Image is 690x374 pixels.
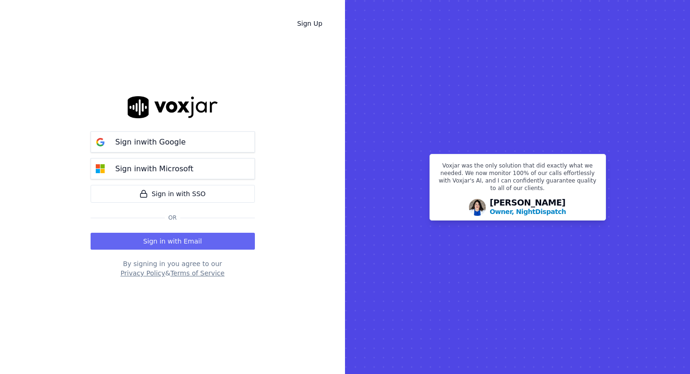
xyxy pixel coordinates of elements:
[490,207,566,216] p: Owner, NightDispatch
[91,160,110,178] img: microsoft Sign in button
[436,162,600,196] p: Voxjar was the only solution that did exactly what we needed. We now monitor 100% of our calls ef...
[91,131,255,153] button: Sign inwith Google
[91,233,255,250] button: Sign in with Email
[115,137,186,148] p: Sign in with Google
[469,199,486,216] img: Avatar
[170,268,224,278] button: Terms of Service
[490,198,566,216] div: [PERSON_NAME]
[91,158,255,179] button: Sign inwith Microsoft
[115,163,193,175] p: Sign in with Microsoft
[128,96,218,118] img: logo
[290,15,330,32] a: Sign Up
[91,185,255,203] a: Sign in with SSO
[165,214,181,221] span: Or
[91,133,110,152] img: google Sign in button
[91,259,255,278] div: By signing in you agree to our &
[121,268,165,278] button: Privacy Policy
